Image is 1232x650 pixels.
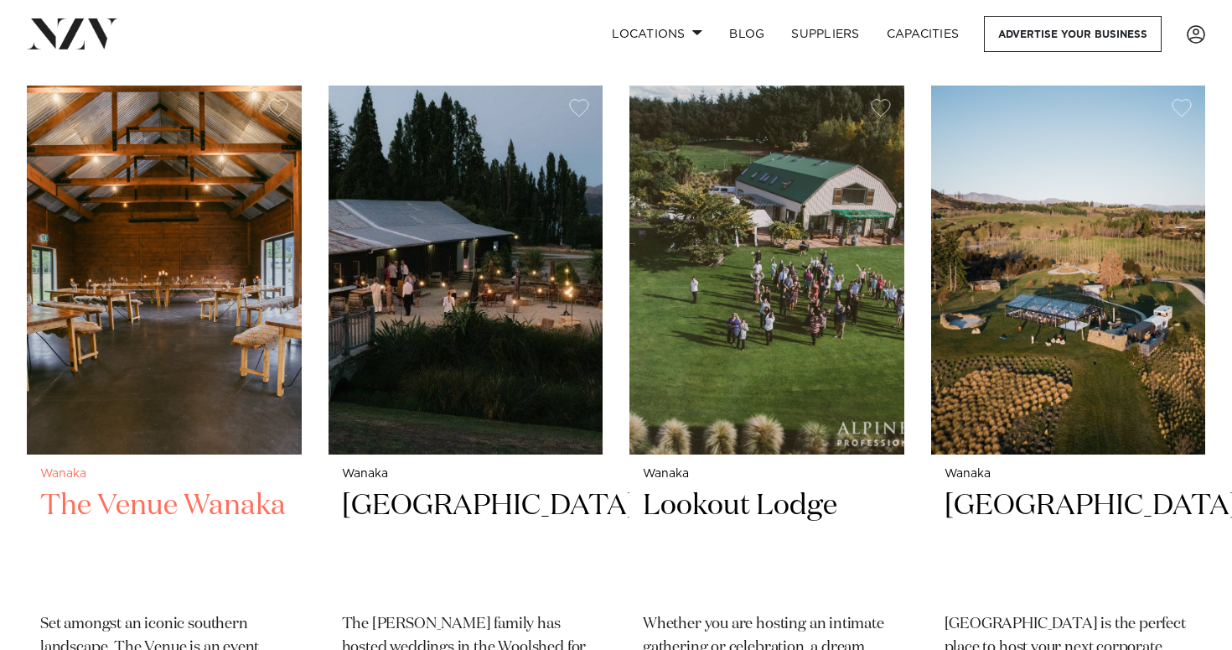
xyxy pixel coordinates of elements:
[945,487,1193,601] h2: [GEOGRAPHIC_DATA]
[778,16,872,52] a: SUPPLIERS
[342,487,590,601] h2: [GEOGRAPHIC_DATA]
[716,16,778,52] a: BLOG
[27,18,118,49] img: nzv-logo.png
[643,468,891,481] small: Wanaka
[945,468,1193,481] small: Wanaka
[342,468,590,481] small: Wanaka
[40,487,288,601] h2: The Venue Wanaka
[598,16,716,52] a: Locations
[40,468,288,481] small: Wanaka
[873,16,973,52] a: Capacities
[643,487,891,601] h2: Lookout Lodge
[984,16,1162,52] a: Advertise your business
